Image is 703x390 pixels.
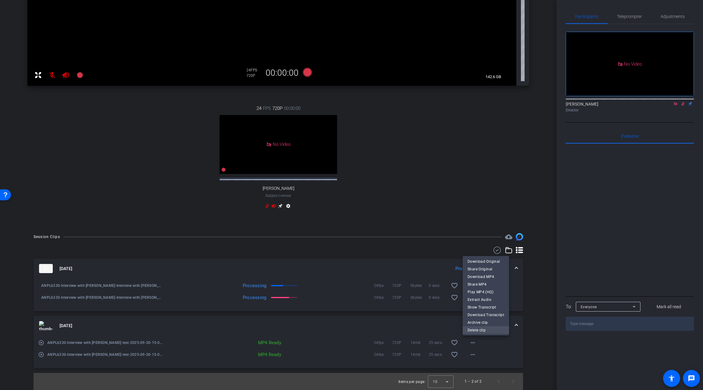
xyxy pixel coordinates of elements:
[468,258,504,265] span: Download Original
[468,280,504,288] span: Share MP4
[468,326,504,334] span: Delete clip
[468,273,504,280] span: Download MP4
[468,296,504,303] span: Extract Audio
[468,303,504,311] span: Show Transcript
[468,319,504,326] span: Archive clip
[468,265,504,273] span: Share Original
[468,311,504,318] span: Download Transcript
[468,288,504,295] span: Play MP4 (HQ)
